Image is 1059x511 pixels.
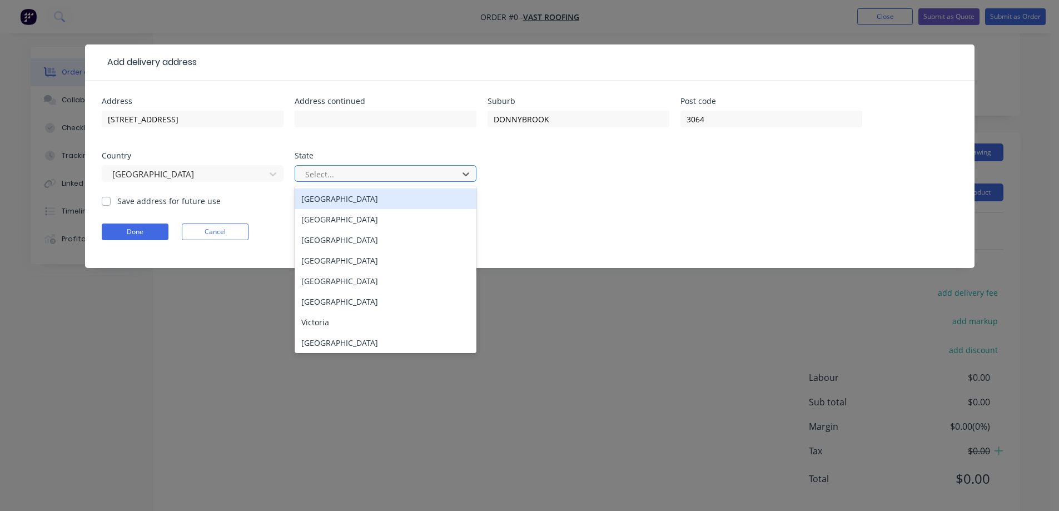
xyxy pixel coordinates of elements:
div: [GEOGRAPHIC_DATA] [295,230,476,250]
div: State [295,152,476,160]
label: Save address for future use [117,195,221,207]
div: Country [102,152,284,160]
button: Cancel [182,224,248,240]
div: [GEOGRAPHIC_DATA] [295,188,476,209]
div: Address continued [295,97,476,105]
div: [GEOGRAPHIC_DATA] [295,209,476,230]
div: Add delivery address [102,56,197,69]
div: Address [102,97,284,105]
div: [GEOGRAPHIC_DATA] [295,291,476,312]
div: [GEOGRAPHIC_DATA] [295,333,476,353]
div: [GEOGRAPHIC_DATA] [295,250,476,271]
div: Suburb [488,97,669,105]
button: Done [102,224,168,240]
div: Post code [680,97,862,105]
div: Victoria [295,312,476,333]
div: [GEOGRAPHIC_DATA] [295,271,476,291]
